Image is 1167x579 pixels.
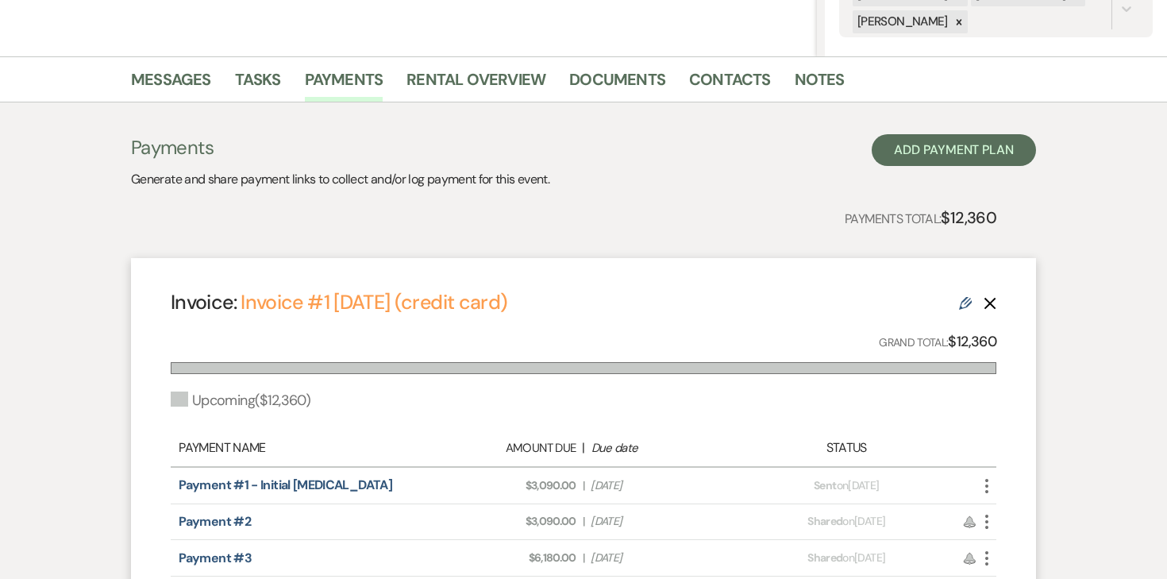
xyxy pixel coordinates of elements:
[872,134,1036,166] button: Add Payment Plan
[591,550,737,566] span: [DATE]
[941,207,996,228] strong: $12,360
[689,67,771,102] a: Contacts
[406,67,545,102] a: Rental Overview
[430,513,576,530] span: $3,090.00
[131,169,549,190] p: Generate and share payment links to collect and/or log payment for this event.
[429,439,576,457] div: Amount Due
[422,438,745,457] div: |
[583,513,584,530] span: |
[591,477,737,494] span: [DATE]
[879,330,996,353] p: Grand Total:
[171,288,507,316] h4: Invoice:
[179,438,422,457] div: Payment Name
[814,478,836,492] span: Sent
[235,67,281,102] a: Tasks
[430,550,576,566] span: $6,180.00
[807,550,842,565] span: Shared
[591,439,738,457] div: Due date
[131,67,211,102] a: Messages
[745,477,948,494] div: on [DATE]
[179,513,251,530] a: Payment #2
[430,477,576,494] span: $3,090.00
[583,477,584,494] span: |
[853,10,950,33] div: [PERSON_NAME]
[171,390,310,411] div: Upcoming ( $12,360 )
[241,289,507,315] a: Invoice #1 [DATE] (credit card)
[179,550,252,566] a: Payment #3
[583,550,584,566] span: |
[807,514,842,528] span: Shared
[305,67,383,102] a: Payments
[948,332,996,351] strong: $12,360
[745,438,948,457] div: Status
[795,67,845,102] a: Notes
[591,513,737,530] span: [DATE]
[745,513,948,530] div: on [DATE]
[569,67,665,102] a: Documents
[745,550,948,566] div: on [DATE]
[131,134,549,161] h3: Payments
[179,477,392,493] a: Payment #1 - Initial [MEDICAL_DATA]
[845,205,996,230] p: Payments Total:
